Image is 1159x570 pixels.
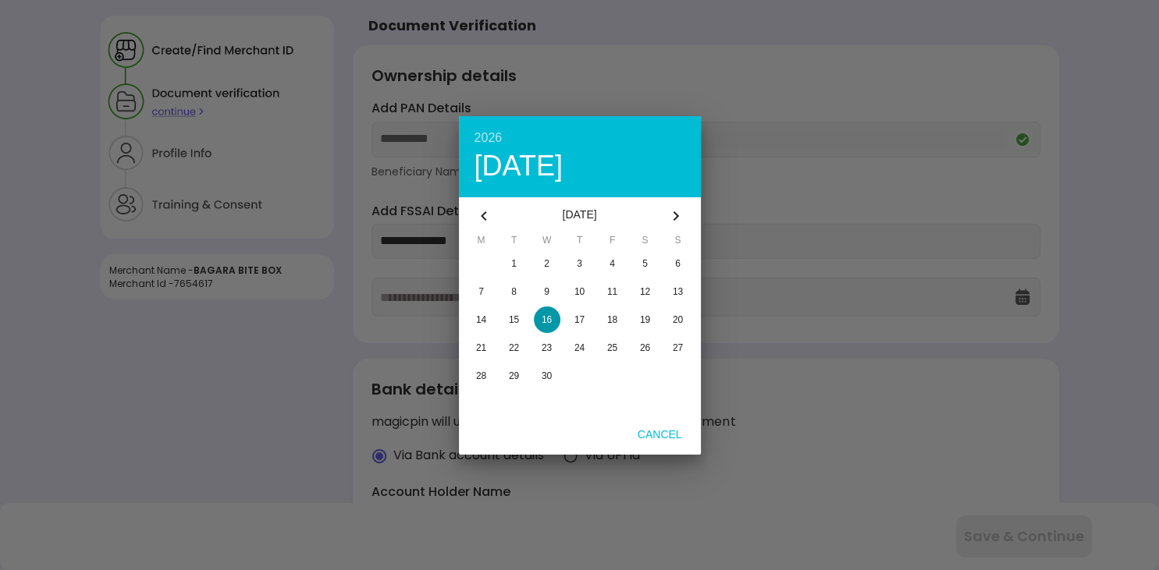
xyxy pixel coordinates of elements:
[542,314,552,325] span: 16
[662,335,695,361] button: 27
[531,306,564,333] button: 16
[476,370,486,381] span: 28
[498,250,531,277] button: 1
[662,278,695,305] button: 13
[542,342,552,353] span: 23
[662,306,695,333] button: 20
[475,132,685,144] div: 2026
[564,235,596,250] span: T
[596,235,629,250] span: F
[640,286,650,297] span: 12
[642,258,648,269] span: 5
[476,314,486,325] span: 14
[503,197,657,235] div: [DATE]
[629,278,662,305] button: 12
[465,306,498,333] button: 14
[465,363,498,389] button: 28
[509,314,519,325] span: 15
[596,306,629,333] button: 18
[673,342,683,353] span: 27
[498,235,531,250] span: T
[465,235,498,250] span: M
[607,314,617,325] span: 18
[498,278,531,305] button: 8
[596,335,629,361] button: 25
[564,278,596,305] button: 10
[465,335,498,361] button: 21
[574,314,585,325] span: 17
[673,314,683,325] span: 20
[625,428,695,441] span: Cancel
[577,258,582,269] span: 3
[531,335,564,361] button: 23
[629,306,662,333] button: 19
[629,335,662,361] button: 26
[574,342,585,353] span: 24
[629,235,662,250] span: S
[564,250,596,277] button: 3
[675,258,681,269] span: 6
[511,286,517,297] span: 8
[544,258,549,269] span: 2
[607,342,617,353] span: 25
[629,250,662,277] button: 5
[662,250,695,277] button: 6
[509,342,519,353] span: 22
[478,286,484,297] span: 7
[625,420,695,448] button: Cancel
[574,286,585,297] span: 10
[498,335,531,361] button: 22
[465,278,498,305] button: 7
[640,314,650,325] span: 19
[564,306,596,333] button: 17
[498,363,531,389] button: 29
[673,286,683,297] span: 13
[531,278,564,305] button: 9
[544,286,549,297] span: 9
[610,258,615,269] span: 4
[564,335,596,361] button: 24
[475,152,685,180] div: [DATE]
[531,250,564,277] button: 2
[531,235,564,250] span: W
[662,235,695,250] span: S
[531,363,564,389] button: 30
[596,278,629,305] button: 11
[498,306,531,333] button: 15
[640,342,650,353] span: 26
[476,342,486,353] span: 21
[596,250,629,277] button: 4
[511,258,517,269] span: 1
[607,286,617,297] span: 11
[542,370,552,381] span: 30
[509,370,519,381] span: 29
